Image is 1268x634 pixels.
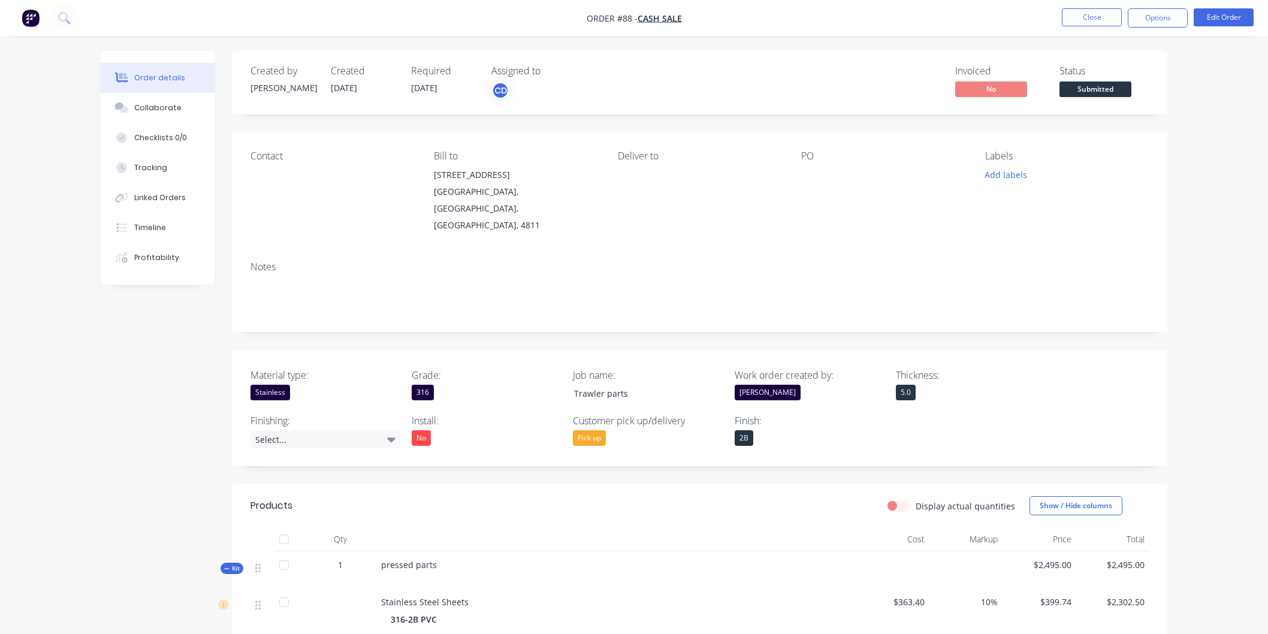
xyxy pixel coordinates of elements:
[411,82,437,93] span: [DATE]
[929,527,1003,551] div: Markup
[304,527,376,551] div: Qty
[861,596,925,608] span: $363.40
[618,150,782,162] div: Deliver to
[955,65,1045,77] div: Invoiced
[1081,596,1145,608] span: $2,302.50
[331,65,397,77] div: Created
[412,368,561,382] label: Grade:
[955,81,1027,96] span: No
[978,167,1033,183] button: Add labels
[434,167,598,234] div: [STREET_ADDRESS][GEOGRAPHIC_DATA], [GEOGRAPHIC_DATA], [GEOGRAPHIC_DATA], 4811
[412,430,431,446] div: No
[587,13,638,24] span: Order #88 -
[331,82,357,93] span: [DATE]
[250,150,415,162] div: Contact
[1003,527,1076,551] div: Price
[801,150,965,162] div: PO
[101,123,215,153] button: Checklists 0/0
[1194,8,1254,26] button: Edit Order
[250,413,400,428] label: Finishing:
[134,252,179,263] div: Profitability
[338,558,343,571] span: 1
[491,81,509,99] button: CD
[1076,527,1150,551] div: Total
[391,611,442,628] div: 316-2B PVC
[934,596,998,608] span: 10%
[381,559,437,570] span: pressed parts
[573,430,606,446] div: Pick up
[101,93,215,123] button: Collaborate
[134,102,182,113] div: Collaborate
[101,183,215,213] button: Linked Orders
[134,222,166,233] div: Timeline
[1007,596,1071,608] span: $399.74
[1128,8,1188,28] button: Options
[224,564,240,573] span: Kit
[381,596,469,608] span: Stainless Steel Sheets
[573,368,723,382] label: Job name:
[434,167,598,183] div: [STREET_ADDRESS]
[101,63,215,93] button: Order details
[491,65,611,77] div: Assigned to
[134,73,185,83] div: Order details
[896,385,916,400] div: 5.0
[101,213,215,243] button: Timeline
[896,368,1046,382] label: Thickness:
[735,368,884,382] label: Work order created by:
[735,413,884,428] label: Finish:
[250,81,316,94] div: [PERSON_NAME]
[1059,81,1131,96] span: Submitted
[1059,81,1131,99] button: Submitted
[221,563,243,574] div: Kit
[856,527,929,551] div: Cost
[573,413,723,428] label: Customer pick up/delivery
[735,385,801,400] div: [PERSON_NAME]
[250,385,290,400] div: Stainless
[101,153,215,183] button: Tracking
[434,150,598,162] div: Bill to
[22,9,40,27] img: Factory
[1081,558,1145,571] span: $2,495.00
[134,192,186,203] div: Linked Orders
[250,368,400,382] label: Material type:
[638,13,682,24] a: Cash Sale
[250,430,400,448] div: Select...
[412,413,561,428] label: Install:
[1059,65,1149,77] div: Status
[250,65,316,77] div: Created by
[985,150,1149,162] div: Labels
[916,500,1015,512] label: Display actual quantities
[735,430,753,446] div: 2B
[1062,8,1122,26] button: Close
[1030,496,1122,515] button: Show / Hide columns
[101,243,215,273] button: Profitability
[564,385,714,402] div: Trawler parts
[134,162,167,173] div: Tracking
[434,183,598,234] div: [GEOGRAPHIC_DATA], [GEOGRAPHIC_DATA], [GEOGRAPHIC_DATA], 4811
[134,132,187,143] div: Checklists 0/0
[250,499,292,513] div: Products
[1007,558,1071,571] span: $2,495.00
[411,65,477,77] div: Required
[250,261,1149,273] div: Notes
[412,385,434,400] div: 316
